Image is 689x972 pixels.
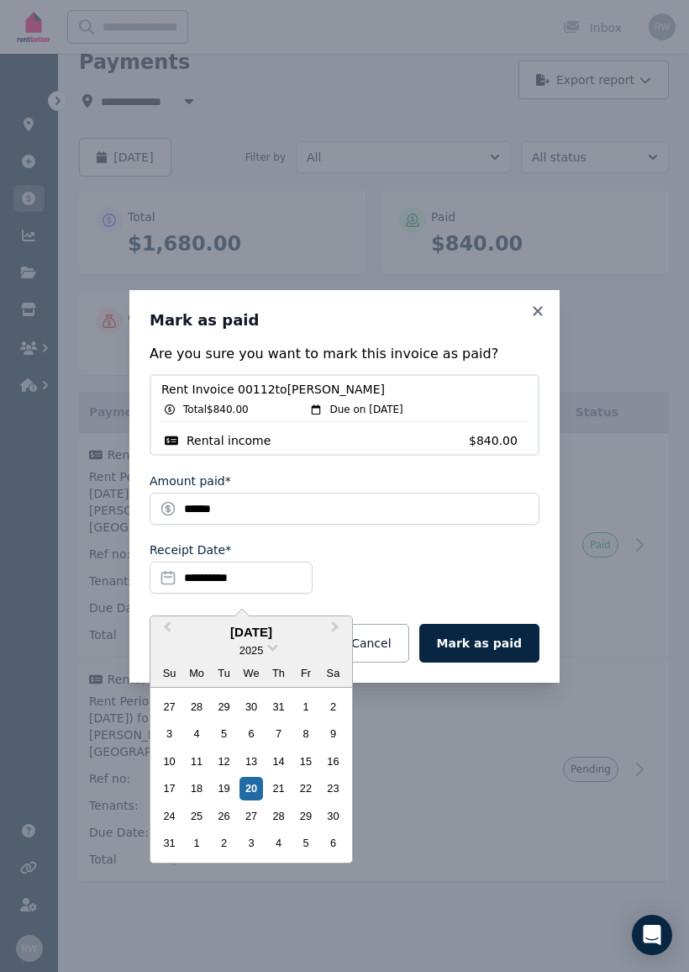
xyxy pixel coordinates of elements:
[186,695,208,718] div: Choose Monday, July 28th, 2025
[158,662,181,684] div: Su
[186,777,208,800] div: Choose Monday, August 18th, 2025
[322,750,344,773] div: Choose Saturday, August 16th, 2025
[267,722,290,745] div: Choose Thursday, August 7th, 2025
[186,750,208,773] div: Choose Monday, August 11th, 2025
[213,695,235,718] div: Choose Tuesday, July 29th, 2025
[323,618,350,645] button: Next Month
[469,432,528,449] span: $840.00
[294,722,317,745] div: Choose Friday, August 8th, 2025
[239,832,262,854] div: Choose Wednesday, September 3rd, 2025
[186,832,208,854] div: Choose Monday, September 1st, 2025
[158,695,181,718] div: Choose Sunday, July 27th, 2025
[213,805,235,827] div: Choose Tuesday, August 26th, 2025
[294,777,317,800] div: Choose Friday, August 22nd, 2025
[150,344,539,364] p: Are you sure you want to mark this invoice as paid?
[239,750,262,773] div: Choose Wednesday, August 13th, 2025
[239,695,262,718] div: Choose Wednesday, July 30th, 2025
[322,722,344,745] div: Choose Saturday, August 9th, 2025
[150,473,231,489] label: Amount paid*
[155,693,346,857] div: month 2025-08
[267,777,290,800] div: Choose Thursday, August 21st, 2025
[294,662,317,684] div: Fr
[322,662,344,684] div: Sa
[322,832,344,854] div: Choose Saturday, September 6th, 2025
[186,805,208,827] div: Choose Monday, August 25th, 2025
[187,432,271,449] span: Rental income
[239,722,262,745] div: Choose Wednesday, August 6th, 2025
[294,832,317,854] div: Choose Friday, September 5th, 2025
[158,805,181,827] div: Choose Sunday, August 24th, 2025
[152,618,179,645] button: Previous Month
[239,777,262,800] div: Choose Wednesday, August 20th, 2025
[419,624,539,663] button: Mark as paid
[158,777,181,800] div: Choose Sunday, August 17th, 2025
[322,695,344,718] div: Choose Saturday, August 2nd, 2025
[213,777,235,800] div: Choose Tuesday, August 19th, 2025
[267,750,290,773] div: Choose Thursday, August 14th, 2025
[329,403,402,416] span: Due on [DATE]
[158,722,181,745] div: Choose Sunday, August 3rd, 2025
[322,777,344,800] div: Choose Saturday, August 23rd, 2025
[334,624,408,663] button: Cancel
[213,662,235,684] div: Tu
[294,750,317,773] div: Choose Friday, August 15th, 2025
[213,832,235,854] div: Choose Tuesday, September 2nd, 2025
[267,695,290,718] div: Choose Thursday, July 31st, 2025
[322,805,344,827] div: Choose Saturday, August 30th, 2025
[183,403,249,416] span: Total $840.00
[150,623,352,642] div: [DATE]
[186,722,208,745] div: Choose Monday, August 4th, 2025
[267,832,290,854] div: Choose Thursday, September 4th, 2025
[158,750,181,773] div: Choose Sunday, August 10th, 2025
[150,541,231,558] label: Receipt Date*
[213,750,235,773] div: Choose Tuesday, August 12th, 2025
[294,695,317,718] div: Choose Friday, August 1st, 2025
[186,662,208,684] div: Mo
[267,662,290,684] div: Th
[239,644,263,657] span: 2025
[267,805,290,827] div: Choose Thursday, August 28th, 2025
[239,805,262,827] div: Choose Wednesday, August 27th, 2025
[632,915,672,955] div: Open Intercom Messenger
[294,805,317,827] div: Choose Friday, August 29th, 2025
[239,662,262,684] div: We
[150,310,539,330] h3: Mark as paid
[158,832,181,854] div: Choose Sunday, August 31st, 2025
[213,722,235,745] div: Choose Tuesday, August 5th, 2025
[161,381,528,398] span: Rent Invoice 00112 to [PERSON_NAME]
